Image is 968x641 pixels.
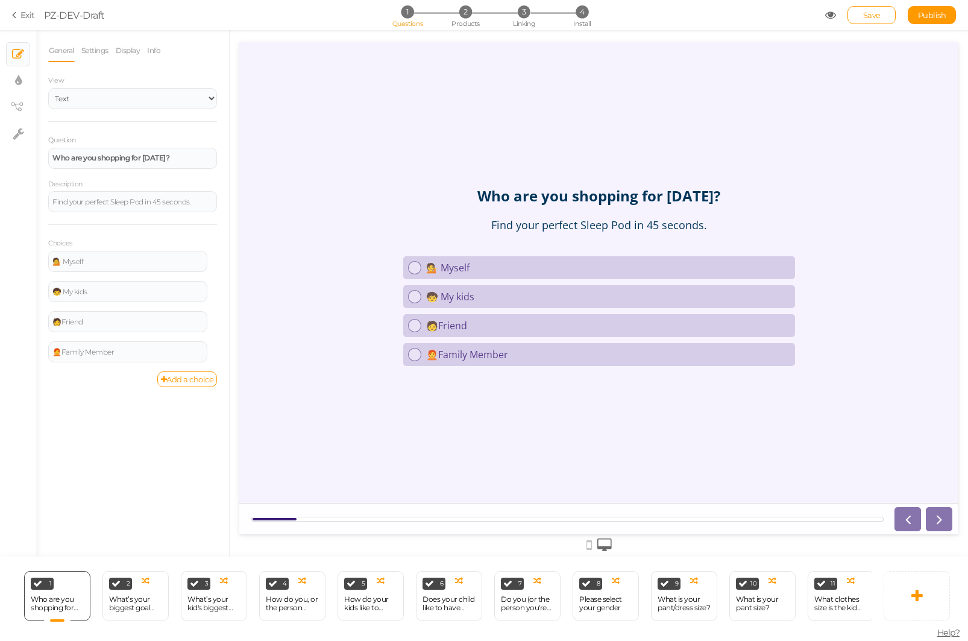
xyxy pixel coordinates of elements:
[259,571,325,621] div: 4 How do you, or the person you're shopping for, like to sleep?
[362,581,365,587] span: 5
[48,180,83,189] label: Description
[238,144,481,163] strong: Who are you shopping for [DATE]?
[52,153,169,162] strong: Who are you shopping for [DATE]?
[423,595,476,612] div: Does your child like to have their head covered while sleeping?
[48,76,64,84] span: View
[52,349,203,356] div: 🧑‍🦰Family Member
[808,571,874,621] div: 11 What clothes size is the kid who will use the Sleep Pod?
[675,581,679,587] span: 9
[187,248,551,261] div: 🧒 My kids
[48,39,75,62] a: General
[187,595,240,612] div: What’s your kid's biggest goal when it comes to sleep?
[518,5,530,18] span: 3
[847,6,896,24] div: Save
[181,571,247,621] div: 3 What’s your kid's biggest goal when it comes to sleep?
[205,581,209,587] span: 3
[187,219,551,232] div: 💁 Myself
[573,19,591,28] span: Install
[109,595,162,612] div: What’s your biggest goal when it comes to sleep?
[81,39,109,62] a: Settings
[576,5,588,18] span: 4
[52,288,203,295] div: 🧒 My kids
[438,5,494,18] li: 2 Products
[52,258,203,265] div: 💁 Myself
[266,595,319,612] div: How do you, or the person you're shopping for, like to sleep?
[459,5,472,18] span: 2
[157,371,218,387] a: Add a choice
[187,306,551,319] div: 🧑‍🦰Family Member
[501,595,554,612] div: Do you (or the person you're shopping for) like to have your head covered while sleeping?
[146,39,161,62] a: Info
[392,19,423,28] span: Questions
[554,5,610,18] li: 4 Install
[494,571,561,621] div: 7 Do you (or the person you're shopping for) like to have your head covered while sleeping?
[597,581,600,587] span: 8
[401,5,413,18] span: 1
[573,571,639,621] div: 8 Please select your gender
[736,595,789,612] div: What is your pant size?
[12,9,35,21] a: Exit
[863,10,881,20] span: Save
[52,198,213,206] div: Find your perfect Sleep Pod in 45 seconds.
[283,581,287,587] span: 4
[513,19,535,28] span: Linking
[658,595,711,612] div: What is your pant/dress size?
[918,10,946,20] span: Publish
[48,136,75,145] label: Question
[831,581,835,587] span: 11
[750,581,756,587] span: 10
[440,581,444,587] span: 6
[49,581,52,587] span: 1
[518,581,522,587] span: 7
[379,5,435,18] li: 1 Questions
[115,39,141,62] a: Display
[24,571,90,621] div: 1 Who are you shopping for [DATE]?
[416,571,482,621] div: 6 Does your child like to have their head covered while sleeping?
[102,571,169,621] div: 2 What’s your biggest goal when it comes to sleep?
[496,5,552,18] li: 3 Linking
[579,595,632,612] div: Please select your gender
[344,595,397,612] div: How do your kids like to sleep?
[31,595,84,612] div: Who are you shopping for [DATE]?
[127,581,130,587] span: 2
[52,318,203,326] div: 🧑Friend
[187,277,551,290] div: 🧑Friend
[729,571,796,621] div: 10 What is your pant size?
[651,571,717,621] div: 9 What is your pant/dress size?
[451,19,480,28] span: Products
[48,239,72,248] label: Choices
[252,175,468,190] div: Find your perfect Sleep Pod in 45 seconds.
[338,571,404,621] div: 5 How do your kids like to sleep?
[937,627,960,638] span: Help?
[814,595,867,612] div: What clothes size is the kid who will use the Sleep Pod?
[44,8,105,22] div: PZ-DEV-Draft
